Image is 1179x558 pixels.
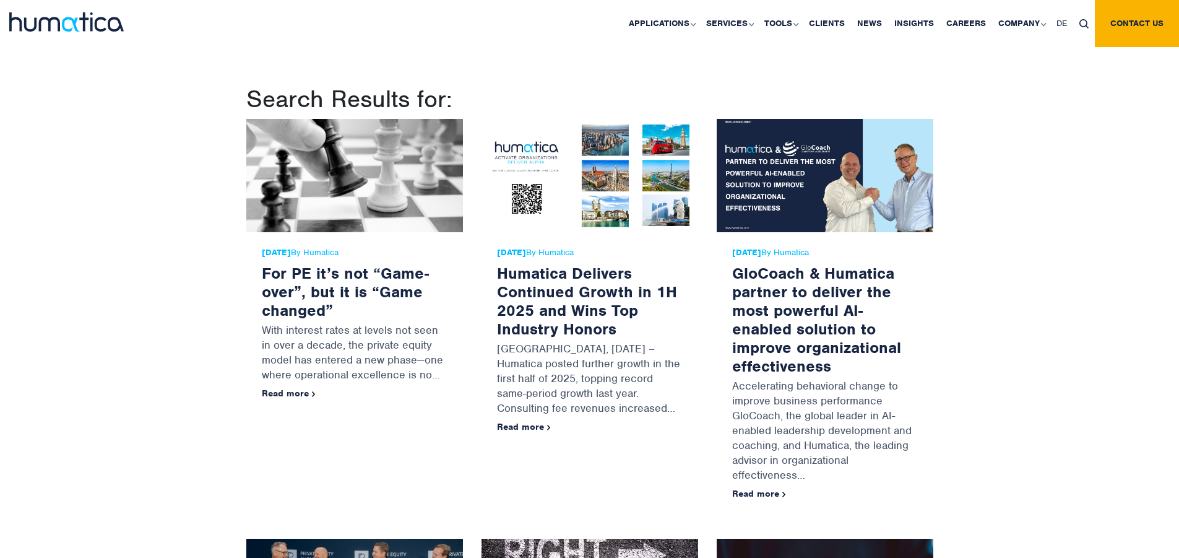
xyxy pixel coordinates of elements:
[262,320,447,388] p: With interest rates at levels not seen in over a decade, the private equity model has entered a n...
[547,425,551,430] img: arrowicon
[732,375,918,489] p: Accelerating behavioral change to improve business performance GloCoach, the global leader in AI-...
[497,421,551,432] a: Read more
[246,119,463,232] img: For PE it’s not “Game-over”, but it is “Game changed”
[732,248,918,258] span: By Humatica
[312,391,316,397] img: arrowicon
[262,248,447,258] span: By Humatica
[497,247,526,258] strong: [DATE]
[262,263,429,320] a: For PE it’s not “Game-over”, but it is “Game changed”
[497,338,683,422] p: [GEOGRAPHIC_DATA], [DATE] – Humatica posted further growth in the first half of 2025, topping rec...
[717,119,933,232] img: GloCoach & Humatica partner to deliver the most powerful AI-enabled solution to improve organizat...
[262,388,316,399] a: Read more
[497,263,677,339] a: Humatica Delivers Continued Growth in 1H 2025 and Wins Top Industry Honors
[246,84,933,114] h1: Search Results for:
[262,247,291,258] strong: [DATE]
[9,12,124,32] img: logo
[732,488,786,499] a: Read more
[732,247,761,258] strong: [DATE]
[732,263,901,376] a: GloCoach & Humatica partner to deliver the most powerful AI-enabled solution to improve organizat...
[1056,18,1067,28] span: DE
[497,248,683,258] span: By Humatica
[1079,19,1089,28] img: search_icon
[782,492,786,497] img: arrowicon
[482,119,698,232] img: Humatica Delivers Continued Growth in 1H 2025 and Wins Top Industry Honors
